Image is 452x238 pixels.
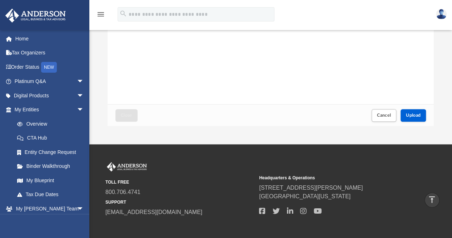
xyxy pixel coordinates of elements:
a: Digital Productsarrow_drop_down [5,88,95,103]
a: Platinum Q&Aarrow_drop_down [5,74,95,89]
a: menu [96,14,105,19]
a: My Blueprint [10,173,91,188]
a: 800.706.4741 [105,189,140,195]
span: arrow_drop_down [77,74,91,89]
span: arrow_drop_down [77,88,91,103]
span: Upload [406,113,421,117]
i: vertical_align_top [428,195,436,204]
div: NEW [41,62,57,73]
a: Tax Due Dates [10,188,95,202]
a: Binder Walkthrough [10,159,95,174]
a: Entity Change Request [10,145,95,159]
span: arrow_drop_down [77,103,91,117]
span: Close [121,113,132,117]
a: My Entitiesarrow_drop_down [5,103,95,117]
a: Order StatusNEW [5,60,95,74]
i: search [119,10,127,18]
a: CTA Hub [10,131,95,145]
a: Tax Organizers [5,46,95,60]
a: My [PERSON_NAME] Teamarrow_drop_down [5,201,91,216]
a: [EMAIL_ADDRESS][DOMAIN_NAME] [105,209,202,215]
button: Upload [401,109,426,122]
a: Home [5,31,95,46]
span: arrow_drop_down [77,201,91,216]
a: Overview [10,117,95,131]
img: User Pic [436,9,447,19]
img: Anderson Advisors Platinum Portal [3,9,68,23]
i: menu [96,10,105,19]
small: Headquarters & Operations [259,175,408,181]
button: Cancel [372,109,397,122]
a: [STREET_ADDRESS][PERSON_NAME] [259,185,363,191]
small: TOLL FREE [105,179,254,185]
a: [GEOGRAPHIC_DATA][US_STATE] [259,193,351,199]
button: Close [115,109,138,122]
img: Anderson Advisors Platinum Portal [105,162,148,171]
a: vertical_align_top [424,193,439,208]
span: Cancel [377,113,391,117]
small: SUPPORT [105,199,254,205]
